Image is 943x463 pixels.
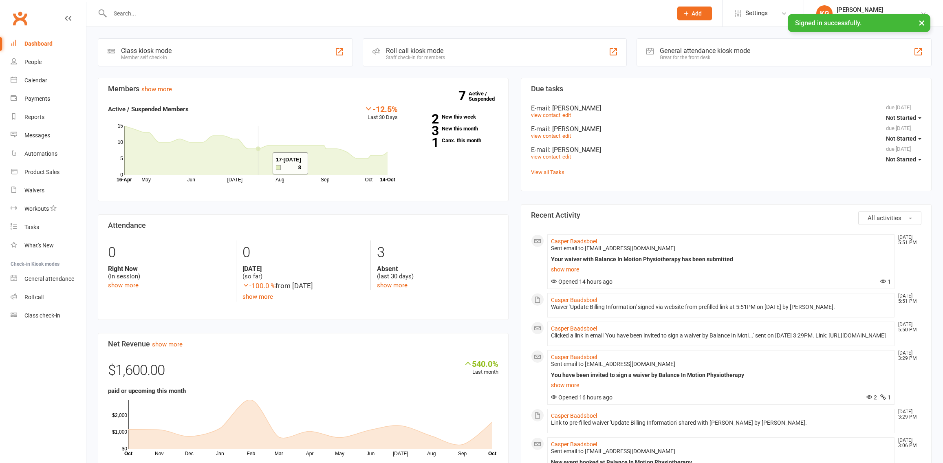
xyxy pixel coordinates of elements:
[24,132,50,139] div: Messages
[377,265,498,280] div: (last 30 days)
[549,146,601,154] span: : [PERSON_NAME]
[108,387,186,395] strong: paid or upcoming this month
[551,278,613,285] span: Opened 14 hours ago
[469,85,505,108] a: 7Active / Suspended
[377,265,498,273] strong: Absent
[551,256,891,263] div: Your waiver with Balance In Motion Physiotherapy has been submitted
[886,135,916,142] span: Not Started
[152,341,183,348] a: show more
[108,85,498,93] h3: Members
[551,394,613,401] span: Opened 16 hours ago
[24,40,53,47] div: Dashboard
[660,55,750,60] div: Great for the front desk
[886,156,916,163] span: Not Started
[108,8,667,19] input: Search...
[795,19,861,27] span: Signed in successfully.
[531,146,921,154] div: E-mail
[858,211,921,225] button: All activities
[551,448,675,454] span: Sent email to [EMAIL_ADDRESS][DOMAIN_NAME]
[11,108,86,126] a: Reports
[24,205,49,212] div: Workouts
[894,351,921,361] time: [DATE] 3:29 PM
[11,53,86,71] a: People
[880,278,891,285] span: 1
[108,282,139,289] a: show more
[410,137,438,149] strong: 1
[108,106,189,113] strong: Active / Suspended Members
[868,214,901,222] span: All activities
[914,14,929,31] button: ×
[531,211,921,219] h3: Recent Activity
[108,359,498,386] div: $1,600.00
[531,104,921,112] div: E-mail
[10,8,30,29] a: Clubworx
[242,265,364,273] strong: [DATE]
[242,293,273,300] a: show more
[24,95,50,102] div: Payments
[551,325,597,332] a: Casper Baadsboel
[886,152,921,167] button: Not Started
[108,340,498,348] h3: Net Revenue
[531,85,921,93] h3: Due tasks
[894,409,921,420] time: [DATE] 3:29 PM
[242,240,364,265] div: 0
[562,154,571,160] a: edit
[11,306,86,325] a: Class kiosk mode
[531,169,564,175] a: View all Tasks
[11,181,86,200] a: Waivers
[692,10,702,17] span: Add
[531,133,560,139] a: view contact
[24,312,60,319] div: Class check-in
[410,126,498,131] a: 3New this month
[677,7,712,20] button: Add
[410,113,438,125] strong: 2
[364,104,398,122] div: Last 30 Days
[551,441,597,448] a: Casper Baadsboel
[886,110,921,125] button: Not Started
[551,332,891,339] div: Clicked a link in email 'You have been invited to sign a waiver by Balance In Moti...' sent on [D...
[11,200,86,218] a: Workouts
[866,394,877,401] span: 2
[660,47,750,55] div: General attendance kiosk mode
[551,354,597,360] a: Casper Baadsboel
[364,104,398,113] div: -12.5%
[837,13,920,21] div: Balance In Motion Physiotherapy
[410,125,438,137] strong: 3
[11,71,86,90] a: Calendar
[551,412,597,419] a: Casper Baadsboel
[551,238,597,245] a: Casper Baadsboel
[464,359,498,368] div: 540.0%
[11,35,86,53] a: Dashboard
[11,218,86,236] a: Tasks
[242,282,275,290] span: -100.0 %
[531,154,560,160] a: view contact
[551,264,891,275] a: show more
[11,270,86,288] a: General attendance kiosk mode
[24,276,74,282] div: General attendance
[837,6,920,13] div: [PERSON_NAME]
[894,293,921,304] time: [DATE] 5:51 PM
[745,4,768,22] span: Settings
[24,169,59,175] div: Product Sales
[377,282,408,289] a: show more
[141,86,172,93] a: show more
[242,265,364,280] div: (so far)
[24,150,57,157] div: Automations
[531,125,921,133] div: E-mail
[894,322,921,333] time: [DATE] 5:50 PM
[11,163,86,181] a: Product Sales
[386,47,445,55] div: Roll call kiosk mode
[551,304,891,311] div: Waiver 'Update Billing Information' signed via website from prefilled link at 5:51PM on [DATE] by...
[24,242,54,249] div: What's New
[386,55,445,60] div: Staff check-in for members
[108,265,230,273] strong: Right Now
[108,240,230,265] div: 0
[551,372,891,379] div: You have been invited to sign a waiver by Balance In Motion Physiotherapy
[562,112,571,118] a: edit
[24,187,44,194] div: Waivers
[886,131,921,146] button: Not Started
[11,236,86,255] a: What's New
[880,394,891,401] span: 1
[11,145,86,163] a: Automations
[551,419,891,426] div: Link to pre-filled waiver 'Update Billing Information' shared with [PERSON_NAME] by [PERSON_NAME].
